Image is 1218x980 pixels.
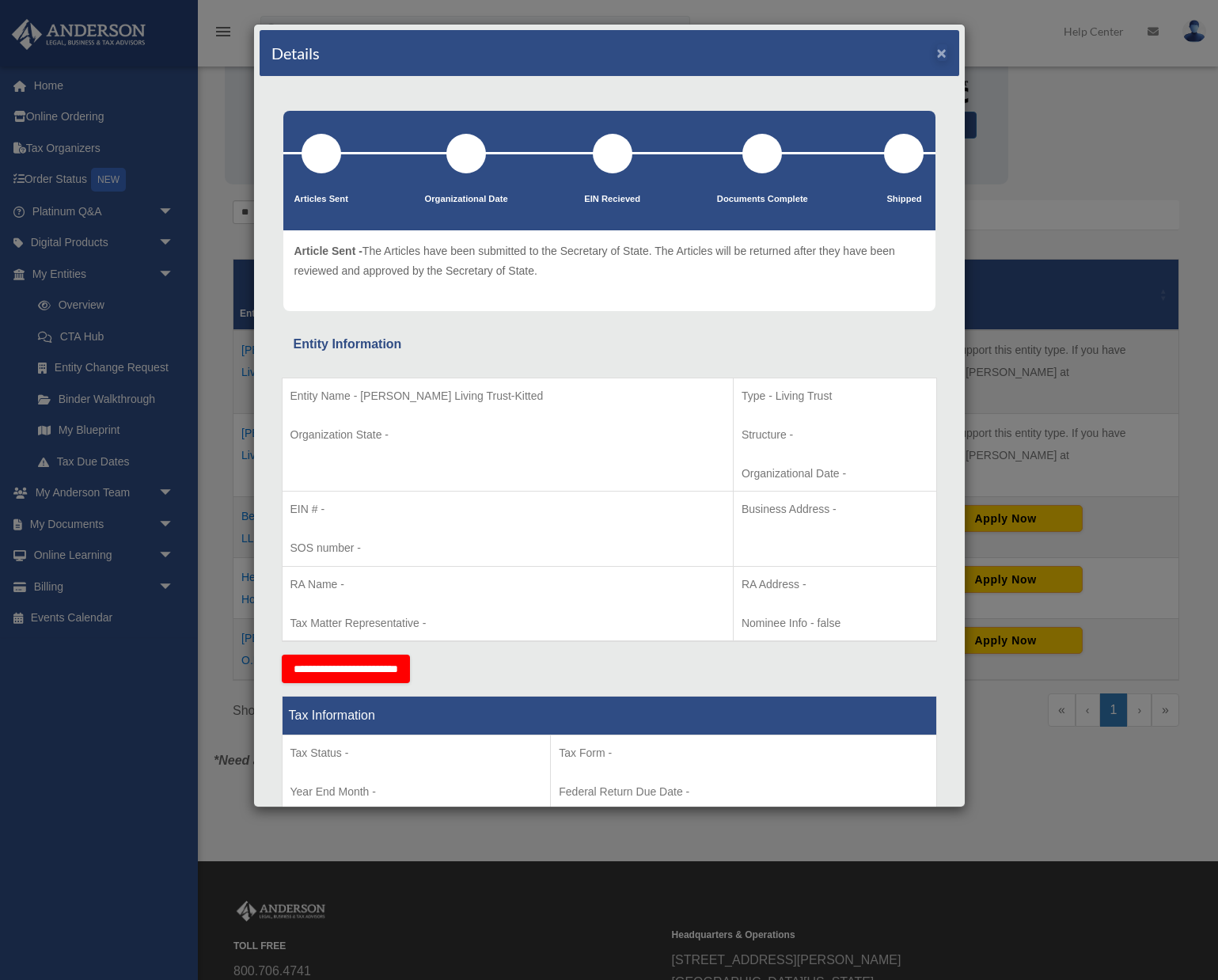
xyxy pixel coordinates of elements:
[742,499,928,519] p: Business Address -
[290,743,543,763] p: Tax Status -
[742,425,928,445] p: Structure -
[559,782,928,802] p: Federal Return Due Date -
[271,42,320,64] h4: Details
[294,333,925,355] div: Entity Information
[742,464,928,484] p: Organizational Date -
[294,192,348,207] p: Articles Sent
[559,743,928,763] p: Tax Form -
[742,613,928,633] p: Nominee Info - false
[290,499,725,519] p: EIN # -
[290,782,543,802] p: Year End Month -
[282,697,936,735] th: Tax Information
[290,425,725,445] p: Organization State -
[290,386,725,406] p: Entity Name - [PERSON_NAME] Living Trust-Kitted
[290,538,725,558] p: SOS number -
[294,241,924,280] p: The Articles have been submitted to the Secretary of State. The Articles will be returned after t...
[717,192,808,207] p: Documents Complete
[742,575,928,594] p: RA Address -
[294,245,362,257] span: Article Sent -
[584,192,640,207] p: EIN Recieved
[937,44,947,61] button: ×
[282,735,551,853] td: Tax Period Type -
[742,386,928,406] p: Type - Living Trust
[425,192,508,207] p: Organizational Date
[290,613,725,633] p: Tax Matter Representative -
[290,575,725,594] p: RA Name -
[884,192,924,207] p: Shipped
